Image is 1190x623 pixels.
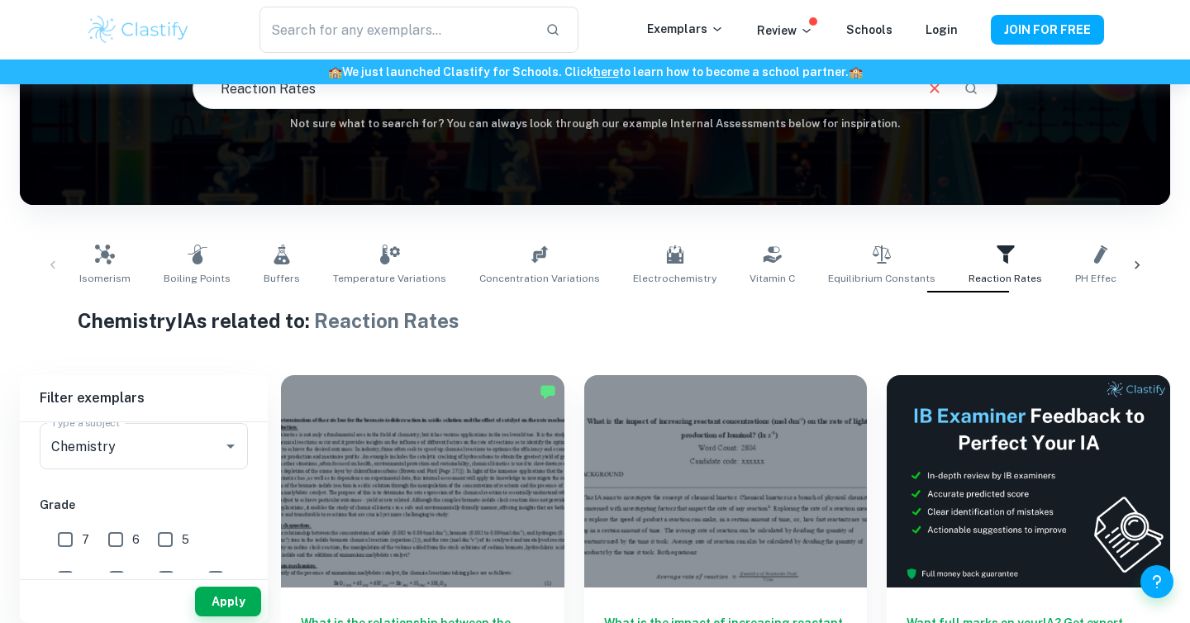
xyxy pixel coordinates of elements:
button: Open [219,435,242,458]
button: Help and Feedback [1140,565,1173,598]
span: 1 [232,569,237,587]
span: 🏫 [328,65,342,78]
span: 6 [132,530,140,549]
span: 4 [82,569,90,587]
span: 2 [183,569,189,587]
img: Clastify logo [86,13,191,46]
span: Concentration Variations [479,271,600,286]
img: Thumbnail [887,375,1170,587]
button: Search [957,74,985,102]
span: Buffers [264,271,300,286]
input: E.g. enthalpy of combustion, Winkler method, phosphate and temperature... [193,65,912,112]
input: Search for any exemplars... [259,7,532,53]
span: 7 [82,530,89,549]
a: Login [926,23,958,36]
button: JOIN FOR FREE [991,15,1104,45]
p: Exemplars [647,20,724,38]
span: Electrochemistry [633,271,716,286]
span: Temperature Variations [333,271,446,286]
span: Isomerism [79,271,131,286]
h6: Grade [40,496,248,514]
span: pH Effects [1075,271,1126,286]
a: here [593,65,619,78]
a: Schools [846,23,892,36]
span: Reaction Rates [314,309,459,332]
h6: We just launched Clastify for Schools. Click to learn how to become a school partner. [3,63,1187,81]
span: 5 [182,530,189,549]
h1: Chemistry IAs related to: [78,306,1113,335]
span: Reaction Rates [969,271,1042,286]
span: 🏫 [849,65,863,78]
span: Boiling Points [164,271,231,286]
label: Type a subject [51,416,120,430]
p: Review [757,21,813,40]
h6: Not sure what to search for? You can always look through our example Internal Assessments below f... [20,116,1170,132]
span: Equilibrium Constants [828,271,935,286]
span: Vitamin C [750,271,795,286]
button: Clear [919,73,950,104]
button: Apply [195,587,261,616]
h6: Filter exemplars [20,375,268,421]
img: Marked [540,383,556,400]
span: 3 [133,569,140,587]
